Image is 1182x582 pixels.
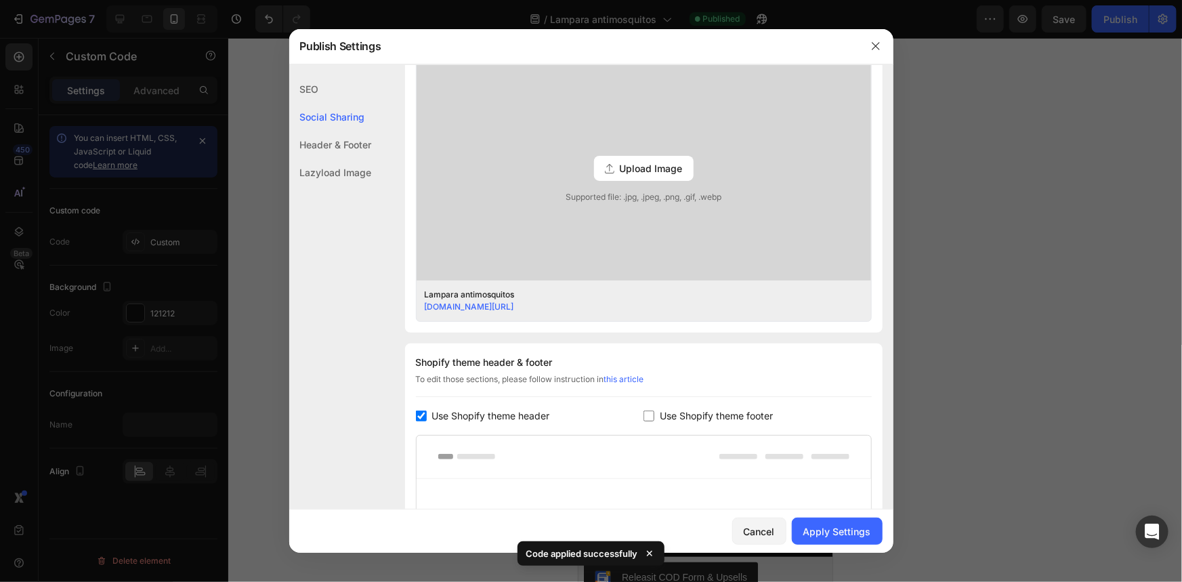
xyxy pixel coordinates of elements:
span: iPhone 13 Mini ( 375 px) [68,7,159,20]
div: Header & Footer [289,131,372,159]
img: CKKYs5695_ICEAE=.webp [16,533,33,549]
span: ★ [14,472,26,491]
div: +850 reseñas verificadas [32,474,117,503]
span: Use Shopify theme header [432,408,550,424]
span: Upload Image [620,161,683,175]
a: [DOMAIN_NAME][URL] [425,302,514,312]
div: lo usan a diario [178,482,240,510]
span: 👨‍👩‍👧‍👦 [158,472,173,491]
div: Open Intercom Messenger [1136,516,1168,548]
span: Use Shopify theme footer [660,408,773,424]
div: To edit those sections, please follow instruction in [416,373,872,397]
div: Custom Code [17,70,75,83]
div: Publish Settings [289,28,858,64]
div: Drop element here [100,98,172,108]
button: Releasit COD Form & Upsells [5,524,180,557]
div: Social Sharing [289,103,372,131]
div: Lampara antimosquitos [425,289,842,301]
div: 4.9 / 5 estrellas [32,460,117,474]
div: +de 2000 familias [178,453,240,482]
button: Apply Settings [792,518,883,545]
div: Releasit COD Form & Upsells [43,533,169,547]
div: Cancel [744,524,775,539]
span: Supported file: .jpg, .jpeg, .png, .gif, .webp [417,191,871,203]
div: Shopify theme header & footer [416,354,872,371]
a: this article [604,374,644,384]
div: Lazyload Image [289,159,372,186]
p: Code applied successfully [526,547,637,560]
div: SEO [289,75,372,103]
button: Cancel [732,518,786,545]
div: Apply Settings [803,524,871,539]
